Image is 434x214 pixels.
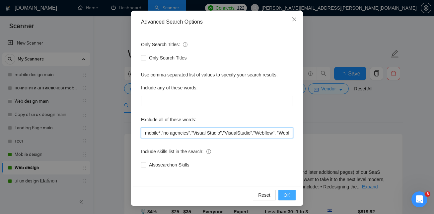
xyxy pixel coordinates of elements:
[183,42,187,47] span: info-circle
[141,18,293,26] div: Advanced Search Options
[411,191,427,207] iframe: Intercom live chat
[141,114,196,125] label: Exclude all of these words:
[278,190,296,200] button: OK
[141,82,197,93] label: Include any of these words:
[146,54,189,61] span: Only Search Titles
[284,191,290,199] span: OK
[141,41,187,48] span: Only Search Titles:
[141,71,293,78] div: Use comma-separated list of values to specify your search results.
[425,191,430,197] span: 3
[141,148,211,155] span: Include skills list in the search:
[258,191,270,199] span: Reset
[292,17,297,22] span: close
[253,190,276,200] button: Reset
[206,149,211,154] span: info-circle
[146,161,192,168] span: Also search on Skills
[285,11,303,29] button: Close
